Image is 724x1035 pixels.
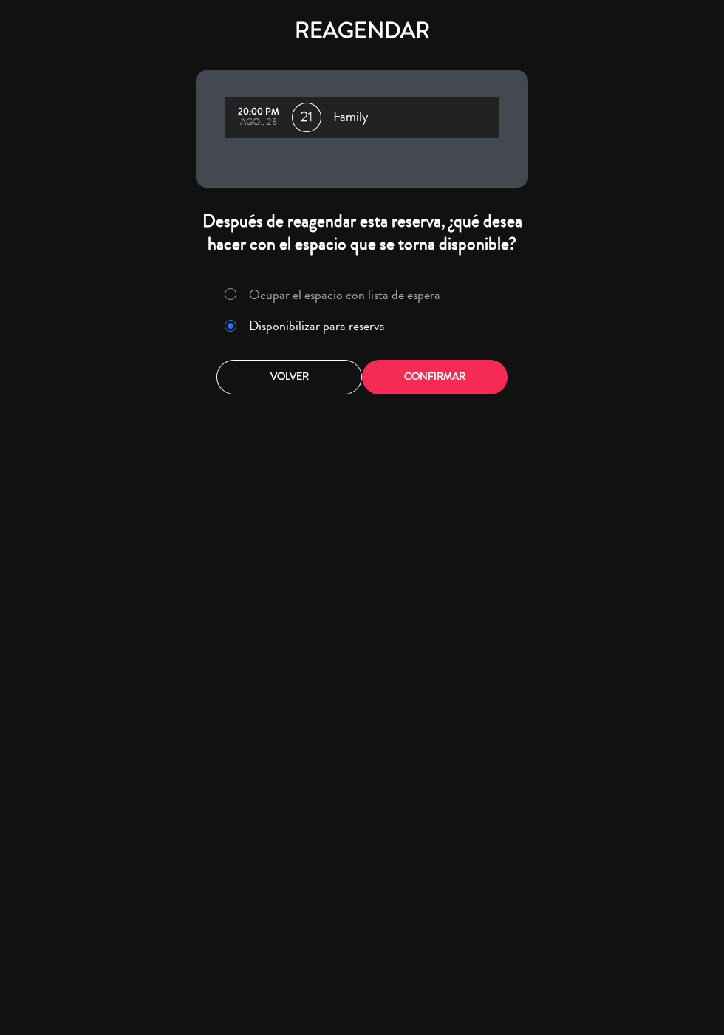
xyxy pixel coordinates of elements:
[362,360,508,394] button: Confirmar
[249,288,440,301] label: Ocupar el espacio con lista de espera
[333,106,368,129] span: Family
[233,107,284,117] div: 20:00 PM
[196,210,528,256] div: Después de reagendar esta reserva, ¿qué desea hacer con el espacio que se torna disponible?
[249,319,385,332] label: Disponibilizar para reserva
[196,18,528,44] h4: REAGENDAR
[216,360,362,394] button: Volver
[233,117,284,128] div: ago., 28
[292,103,321,132] span: 21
